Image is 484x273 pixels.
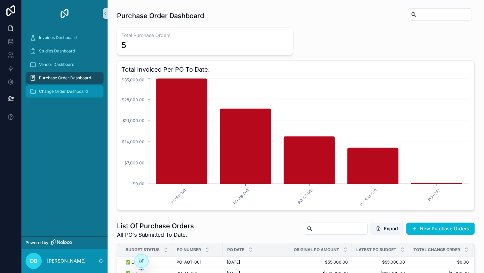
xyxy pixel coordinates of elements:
[176,260,201,265] span: PO-AQT-001
[125,260,137,265] span: ✅ OK
[39,62,74,67] span: Vendor Dashboard
[39,48,75,54] span: Studies Dashboard
[121,40,126,51] div: 5
[126,247,160,252] span: Budget Status
[26,85,104,97] a: Change Order Dashboard
[122,77,145,82] tspan: $35,000.00
[59,8,70,19] img: App logo
[30,257,38,265] span: DB
[39,35,77,40] span: Invoices Dashboard
[22,236,108,249] a: Powered by
[121,65,470,74] h3: Total Invoiced Per PO To Date:
[294,247,339,252] span: Original PO Amount
[413,260,469,265] a: $0.00
[133,181,145,186] tspan: $0.00
[122,97,145,102] tspan: $28,000.00
[117,221,194,231] h1: List Of Purchase Orders
[227,260,285,265] a: [DATE]
[406,223,475,235] button: New Purchase Orders
[125,260,168,265] a: ✅ OK
[122,139,145,144] tspan: $14,000.00
[124,160,145,165] tspan: $7,000.00
[22,27,108,106] div: scrollable content
[356,260,405,265] a: $55,000.00
[26,58,104,71] a: Vendor Dashboard
[227,260,240,265] span: [DATE]
[232,188,250,205] text: PO-AS-003
[26,32,104,44] a: Invoices Dashboard
[26,72,104,84] a: Purchase Order Dashboard
[176,260,219,265] a: PO-AQT-001
[359,188,377,206] text: PO-AQT-001
[39,89,88,94] span: Change Order Dashboard
[117,11,204,21] h1: Purchase Order Dashboard
[370,223,404,235] button: Export
[356,247,396,252] span: Latest PO Budget
[26,45,104,57] a: Studies Dashboard
[117,231,194,239] span: All PO's Submitted To Date.
[39,75,91,81] span: Purchase Order Dashboard
[413,247,460,252] span: Total Change Order
[121,77,470,206] div: chart
[47,258,86,264] p: [PERSON_NAME]
[121,32,289,39] h3: Total Purchase Orders
[227,247,244,252] span: PO Date
[427,188,441,202] text: PO-0787
[297,188,314,204] text: PO-CT-001
[293,260,348,265] a: $55,000.00
[26,240,48,245] span: Powered by
[170,188,186,204] text: PO-AL-321
[177,247,201,252] span: PO Number
[122,118,145,123] tspan: $21,000.00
